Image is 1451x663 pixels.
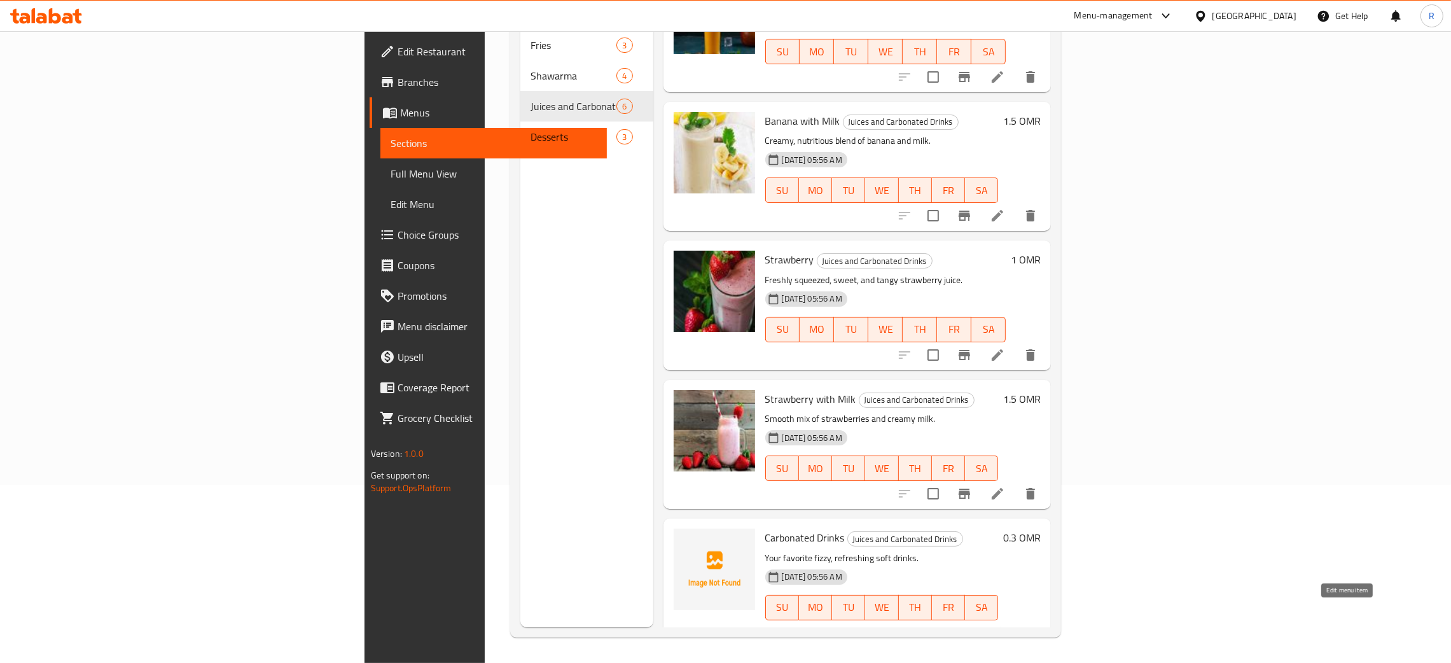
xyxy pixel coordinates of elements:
[873,320,898,338] span: WE
[370,36,607,67] a: Edit Restaurant
[765,317,800,342] button: SU
[865,178,898,203] button: WE
[777,154,847,166] span: [DATE] 05:56 AM
[531,99,616,114] div: Juices and Carbonated Drinks
[520,122,653,152] div: Desserts3
[616,129,632,144] div: items
[903,317,937,342] button: TH
[920,64,947,90] span: Select to update
[520,25,653,157] nav: Menu sections
[398,380,597,395] span: Coverage Report
[870,181,893,200] span: WE
[937,39,971,64] button: FR
[1015,62,1046,92] button: delete
[949,200,980,231] button: Branch-specific-item
[837,598,860,617] span: TU
[370,372,607,403] a: Coverage Report
[971,317,1006,342] button: SA
[777,571,847,583] span: [DATE] 05:56 AM
[370,311,607,342] a: Menu disclaimer
[868,39,903,64] button: WE
[865,595,898,620] button: WE
[380,128,607,158] a: Sections
[398,258,597,273] span: Coupons
[920,202,947,229] span: Select to update
[937,598,960,617] span: FR
[617,101,632,113] span: 6
[908,320,932,338] span: TH
[859,393,975,408] div: Juices and Carbonated Drinks
[1429,9,1434,23] span: R
[848,532,962,547] span: Juices and Carbonated Drinks
[976,320,1001,338] span: SA
[832,178,865,203] button: TU
[1015,340,1046,370] button: delete
[942,320,966,338] span: FR
[765,528,845,547] span: Carbonated Drinks
[804,598,827,617] span: MO
[920,480,947,507] span: Select to update
[771,43,795,61] span: SU
[616,38,632,53] div: items
[370,342,607,372] a: Upsell
[391,197,597,212] span: Edit Menu
[865,456,898,481] button: WE
[839,320,863,338] span: TU
[1015,618,1046,648] button: delete
[674,112,755,193] img: Banana with Milk
[942,43,966,61] span: FR
[674,251,755,332] img: Strawberry
[370,67,607,97] a: Branches
[371,480,452,496] a: Support.OpsPlatform
[771,181,794,200] span: SU
[817,254,932,269] span: Juices and Carbonated Drinks
[804,181,827,200] span: MO
[1003,529,1041,547] h6: 0.3 OMR
[398,288,597,304] span: Promotions
[777,432,847,444] span: [DATE] 05:56 AM
[799,178,832,203] button: MO
[404,445,424,462] span: 1.0.0
[843,115,959,130] div: Juices and Carbonated Drinks
[932,456,965,481] button: FR
[1003,112,1041,130] h6: 1.5 OMR
[617,70,632,82] span: 4
[1015,478,1046,509] button: delete
[937,459,960,478] span: FR
[970,181,993,200] span: SA
[531,38,616,53] span: Fries
[777,293,847,305] span: [DATE] 05:56 AM
[976,43,1001,61] span: SA
[949,62,980,92] button: Branch-specific-item
[398,74,597,90] span: Branches
[1212,9,1296,23] div: [GEOGRAPHIC_DATA]
[380,158,607,189] a: Full Menu View
[799,595,832,620] button: MO
[616,99,632,114] div: items
[674,390,755,471] img: Strawberry with Milk
[531,129,616,144] span: Desserts
[370,281,607,311] a: Promotions
[765,39,800,64] button: SU
[771,459,794,478] span: SU
[371,467,429,484] span: Get support on:
[1011,251,1041,269] h6: 1 OMR
[965,178,998,203] button: SA
[965,595,998,620] button: SA
[899,456,932,481] button: TH
[971,39,1006,64] button: SA
[949,478,980,509] button: Branch-specific-item
[398,227,597,242] span: Choice Groups
[970,459,993,478] span: SA
[520,30,653,60] div: Fries3
[920,620,947,646] span: Select to update
[965,456,998,481] button: SA
[859,393,974,407] span: Juices and Carbonated Drinks
[990,208,1005,223] a: Edit menu item
[937,181,960,200] span: FR
[400,105,597,120] span: Menus
[799,456,832,481] button: MO
[832,595,865,620] button: TU
[371,445,402,462] span: Version:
